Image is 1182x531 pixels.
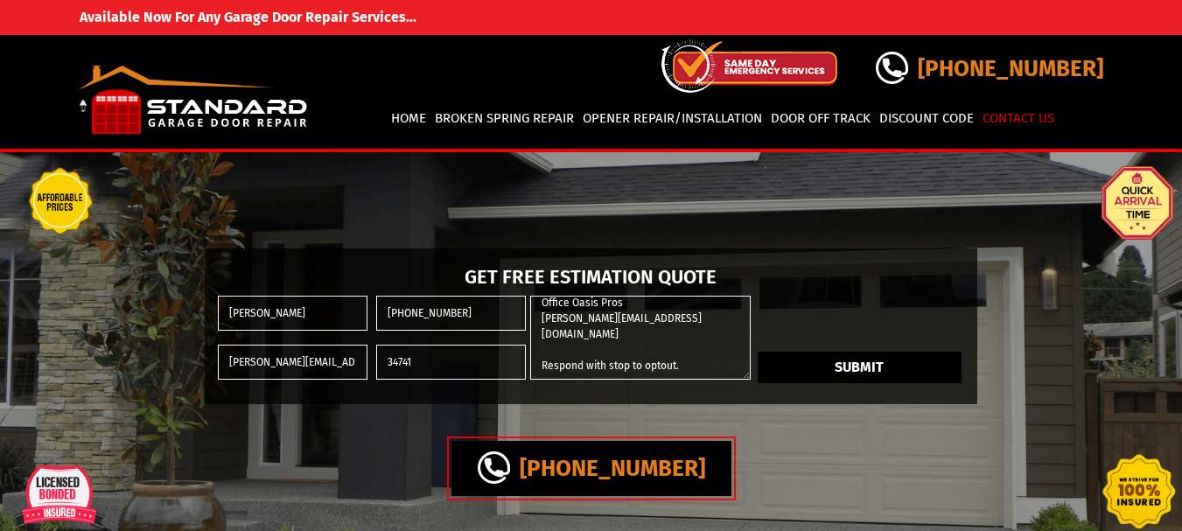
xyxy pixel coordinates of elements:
[213,266,969,289] h2: Get Free Estimation Quote
[877,104,976,133] a: Discount Code
[478,451,510,484] img: call.png
[218,345,367,380] input: Enter Email
[388,104,429,133] a: Home
[768,104,873,133] a: Door Off Track
[980,104,1057,133] a: Contact Us
[876,55,1103,82] a: [PHONE_NUMBER]
[580,104,765,133] a: Opener Repair/Installation
[758,296,962,348] iframe: reCAPTCHA
[432,104,577,133] a: Broken Spring Repair
[661,39,837,93] img: icon-top.png
[376,296,526,331] input: (___) ___-____
[218,296,367,331] input: Name
[876,52,908,84] img: call.png
[80,66,316,134] img: Standard.png
[451,441,731,496] a: [PHONE_NUMBER]
[758,352,962,383] button: Submit
[376,345,526,380] input: Zip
